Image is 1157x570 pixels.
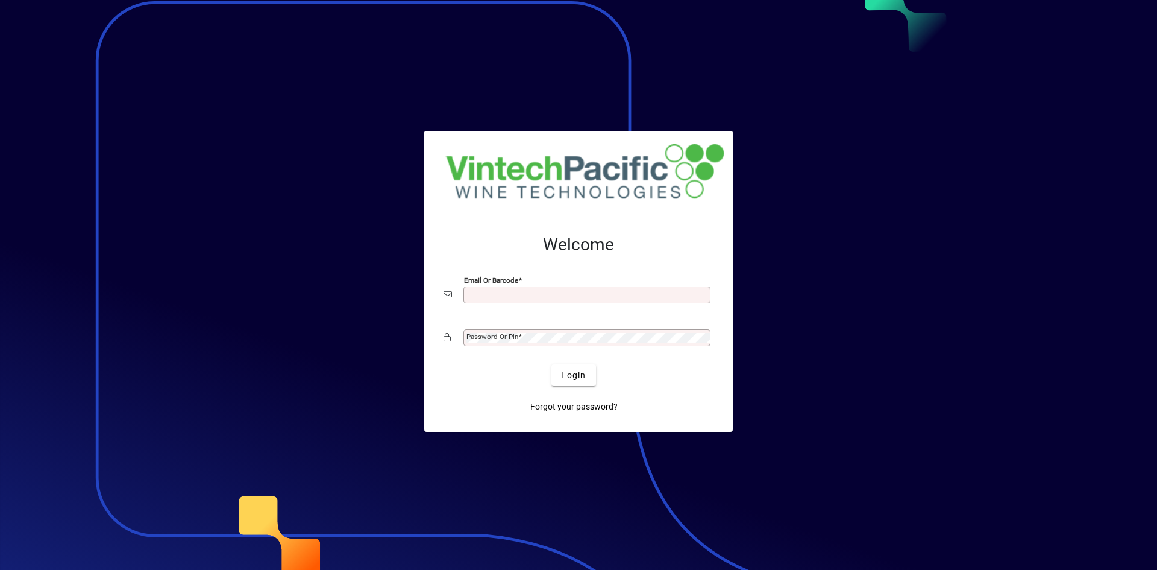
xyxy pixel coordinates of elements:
h2: Welcome [444,235,713,255]
mat-label: Password or Pin [466,332,518,341]
a: Forgot your password? [525,396,622,417]
span: Login [561,369,586,382]
mat-label: Email or Barcode [464,276,518,285]
span: Forgot your password? [530,401,618,413]
button: Login [551,364,595,386]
